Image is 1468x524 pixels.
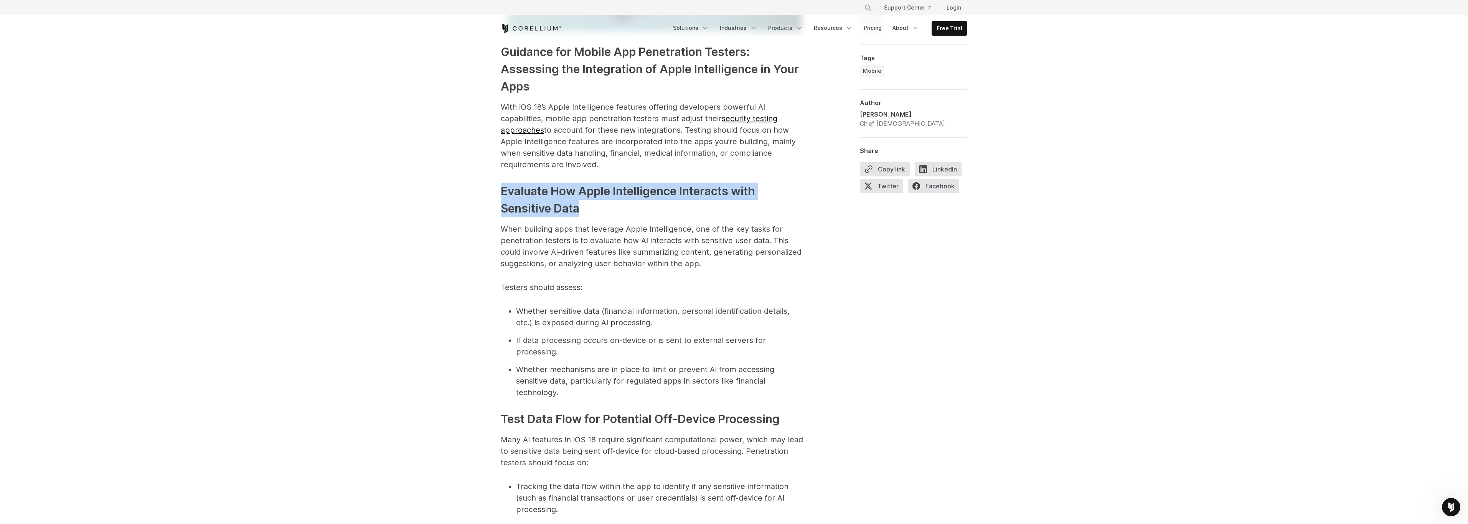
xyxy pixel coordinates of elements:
span: Twitter [860,179,903,193]
span: Mobile [863,67,881,75]
a: LinkedIn [915,162,966,179]
p: Testers should assess: [501,282,808,293]
div: Navigation Menu [855,1,967,15]
p: With iOS 18’s Apple Intelligence features offering developers powerful AI capabilities, mobile ap... [501,101,808,170]
strong: Evaluate How Apple Intelligence Interacts with Sensitive Data [501,184,755,215]
a: Facebook [908,179,964,196]
a: Pricing [859,21,886,35]
button: Copy link [860,162,910,176]
button: Search [861,1,875,15]
a: Resources [809,21,858,35]
div: Share [860,147,967,155]
div: Chief [DEMOGRAPHIC_DATA] [860,119,945,128]
strong: Guidance for Mobile App Penetration Testers: Assessing the Integration of Apple Intelligence in Y... [501,45,799,93]
a: Products [764,21,808,35]
iframe: Intercom live chat [1442,498,1460,516]
div: Author [860,99,967,107]
a: Solutions [668,21,714,35]
div: Tags [860,54,967,62]
a: Twitter [860,179,908,196]
li: Tracking the data flow within the app to identify if any sensitive information (such as financial... [516,481,808,515]
div: [PERSON_NAME] [860,110,945,119]
a: Corellium Home [501,24,562,33]
p: Many AI features in iOS 18 require significant computational power, which may lead to sensitive d... [501,434,808,468]
a: Support Center [878,1,937,15]
li: Whether sensitive data (financial information, personal identification details, etc.) is exposed ... [516,305,808,328]
li: If data processing occurs on-device or is sent to external servers for processing. [516,335,808,358]
a: Mobile [860,65,884,77]
a: About [888,21,924,35]
div: Navigation Menu [668,21,967,36]
strong: Test Data Flow for Potential Off-Device Processing [501,412,780,426]
a: Industries [715,21,762,35]
li: Whether mechanisms are in place to limit or prevent AI from accessing sensitive data, particularl... [516,364,808,398]
span: Facebook [908,179,959,193]
p: When building apps that leverage Apple Intelligence, one of the key tasks for penetration testers... [501,223,808,269]
a: Login [940,1,967,15]
a: Free Trial [932,21,967,35]
span: LinkedIn [915,162,962,176]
